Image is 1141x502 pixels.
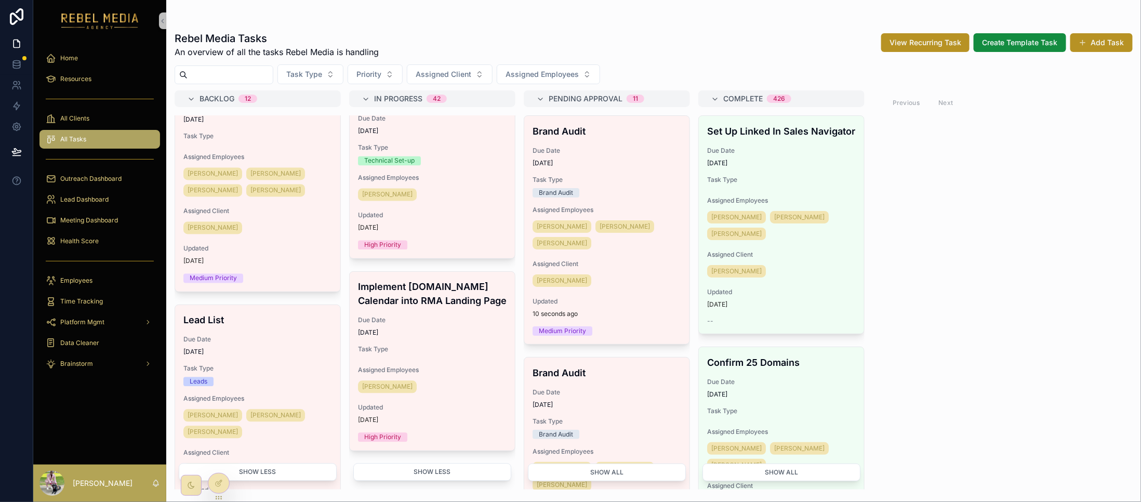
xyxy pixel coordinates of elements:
[183,395,332,403] span: Assigned Employees
[549,94,622,104] span: Pending Approval
[707,211,766,223] a: [PERSON_NAME]
[774,444,825,453] span: [PERSON_NAME]
[711,213,762,221] span: [PERSON_NAME]
[250,412,301,420] span: [PERSON_NAME]
[707,228,766,240] a: [PERSON_NAME]
[183,449,332,457] span: Assigned Client
[533,401,681,409] span: [DATE]
[497,64,600,84] button: Select Button
[770,211,829,223] a: [PERSON_NAME]
[60,297,103,306] span: Time Tracking
[188,224,238,232] span: [PERSON_NAME]
[183,409,242,422] a: [PERSON_NAME]
[358,189,417,201] a: [PERSON_NAME]
[188,170,238,178] span: [PERSON_NAME]
[707,407,856,415] span: Task Type
[60,54,78,62] span: Home
[190,377,207,387] div: Leads
[183,184,242,197] a: [PERSON_NAME]
[707,196,856,205] span: Assigned Employees
[362,191,413,199] span: [PERSON_NAME]
[183,426,242,439] a: [PERSON_NAME]
[433,95,441,103] div: 42
[707,390,856,399] span: [DATE]
[183,168,242,180] a: [PERSON_NAME]
[175,46,379,58] span: An overview of all the tasks Rebel Media is handling
[707,250,856,259] span: Assigned Client
[524,115,690,345] a: Brand AuditDue Date[DATE]Task TypeBrand AuditAssigned Employees[PERSON_NAME][PERSON_NAME][PERSON_...
[358,127,507,136] span: [DATE]
[246,168,305,180] a: [PERSON_NAME]
[707,288,856,296] span: Updated
[533,206,681,214] span: Assigned Employees
[707,459,766,471] a: [PERSON_NAME]
[190,274,237,283] div: Medium Priority
[533,366,681,380] h4: Brand Audit
[60,175,122,183] span: Outreach Dashboard
[39,232,160,250] a: Health Score
[179,464,337,481] button: Show less
[60,360,93,368] span: Brainstorm
[533,297,681,306] span: Updated
[183,207,332,216] span: Assigned Client
[358,316,507,325] span: Due Date
[250,187,301,195] span: [PERSON_NAME]
[39,354,160,373] a: Brainstorm
[698,115,865,334] a: Set Up Linked In Sales NavigatorDue Date[DATE]Task TypeAssigned Employees[PERSON_NAME][PERSON_NAM...
[595,220,654,233] a: [PERSON_NAME]
[175,72,341,292] a: Email Script BuildingDue Date[DATE]Task TypeAssigned Employees[PERSON_NAME][PERSON_NAME][PERSON_N...
[358,381,417,393] a: [PERSON_NAME]
[277,64,343,84] button: Select Button
[356,69,381,80] span: Priority
[711,461,762,469] span: [PERSON_NAME]
[407,64,493,84] button: Select Button
[770,442,829,455] a: [PERSON_NAME]
[188,428,238,437] span: [PERSON_NAME]
[39,271,160,290] a: Employees
[711,230,762,238] span: [PERSON_NAME]
[533,274,591,287] a: [PERSON_NAME]
[364,433,401,442] div: High Priority
[533,417,681,426] span: Task Type
[250,170,301,178] span: [PERSON_NAME]
[539,188,573,197] div: Brand Audit
[358,174,507,182] span: Assigned Employees
[358,329,507,337] span: [DATE]
[358,115,507,123] span: Due Date
[246,409,305,422] a: [PERSON_NAME]
[353,464,511,481] button: Show less
[707,442,766,455] a: [PERSON_NAME]
[188,187,238,195] span: [PERSON_NAME]
[33,42,166,387] div: scrollable content
[358,280,507,308] h4: Implement [DOMAIN_NAME] Calendar into RMA Landing Page
[183,348,332,356] span: [DATE]
[723,94,763,104] span: Complete
[528,464,686,481] button: Show all
[73,478,132,488] p: [PERSON_NAME]
[364,156,415,166] div: Technical Set-up
[707,124,856,138] h4: Set Up Linked In Sales Navigator
[533,260,681,268] span: Assigned Client
[39,313,160,332] a: Platform Mgmt
[39,190,160,209] a: Lead Dashboard
[183,153,332,162] span: Assigned Employees
[200,94,234,104] span: Backlog
[39,130,160,149] a: All Tasks
[707,159,856,167] span: [DATE]
[183,257,204,266] p: [DATE]
[39,334,160,352] a: Data Cleaner
[537,222,587,231] span: [PERSON_NAME]
[533,147,681,155] span: Due Date
[982,37,1058,48] span: Create Template Task
[533,237,591,249] a: [PERSON_NAME]
[533,310,578,318] p: 10 seconds ago
[539,326,586,336] div: Medium Priority
[890,37,961,48] span: View Recurring Task
[349,70,515,259] a: Create more advanced Vinna AI integrations. Connect for ClientsDue Date[DATE]Task TypeTechnical S...
[61,12,139,29] img: App logo
[600,222,650,231] span: [PERSON_NAME]
[39,169,160,188] a: Outreach Dashboard
[358,366,507,375] span: Assigned Employees
[183,116,332,124] span: [DATE]
[506,69,579,80] span: Assigned Employees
